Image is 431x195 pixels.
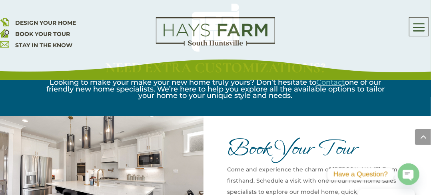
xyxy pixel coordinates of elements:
h1: Book Your Tour [227,136,411,164]
a: hays farm homes huntsville development [156,40,275,48]
p: Looking to make your make your new home truly yours? Don’t hesitate to one of our friendly new ho... [43,79,388,99]
img: Logo [156,17,275,46]
a: DESIGN YOUR HOME [15,19,76,26]
a: STAY IN THE KNOW [15,42,72,49]
a: Contact [316,78,345,87]
a: BOOK YOUR TOUR [15,30,70,38]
